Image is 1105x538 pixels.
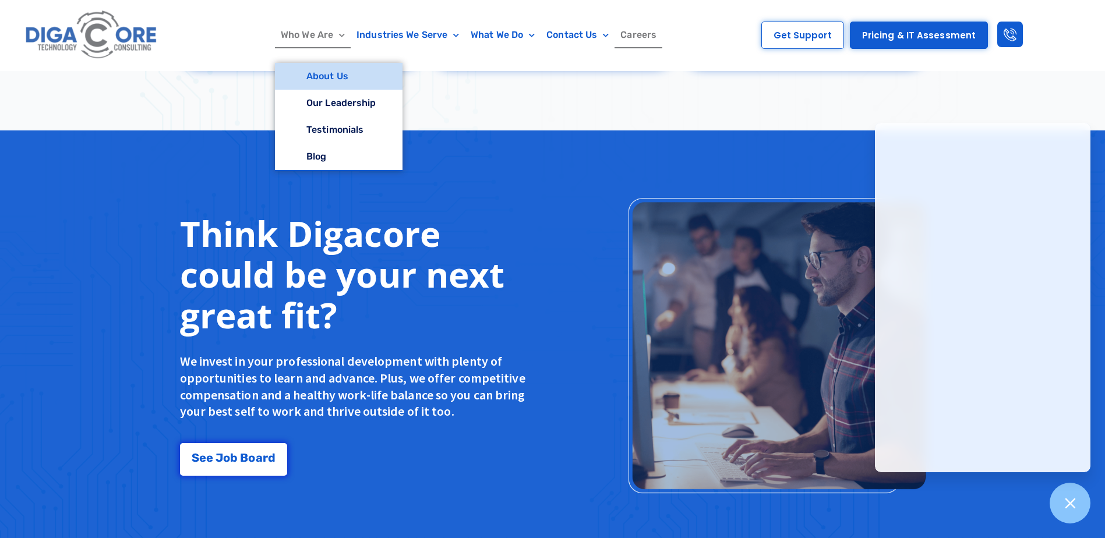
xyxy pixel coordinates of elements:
span: b [230,452,238,463]
a: Who We Are [275,22,351,48]
a: What We Do [465,22,541,48]
span: J [216,452,223,463]
img: Think Digacore could be your next great fit? [626,194,925,494]
a: Contact Us [541,22,615,48]
span: a [256,452,263,463]
span: o [248,452,255,463]
span: d [268,452,276,463]
span: e [206,452,213,463]
span: Pricing & IT Assessment [862,31,976,40]
a: Get Support [761,22,844,49]
nav: Menu [217,22,720,48]
span: e [199,452,206,463]
ul: Who We Are [275,63,403,171]
span: B [240,452,248,463]
a: Testimonials [275,116,403,143]
a: See Job Board [180,443,287,476]
a: About Us [275,63,403,90]
a: Blog [275,143,403,170]
a: Careers [615,22,662,48]
p: We invest in your professional development with plenty of opportunities to learn and advance. Plu... [180,353,532,419]
span: r [263,452,268,463]
span: Get Support [774,31,832,40]
a: Our Leadership [275,90,403,116]
span: o [223,452,230,463]
img: Digacore logo 1 [22,6,161,65]
span: S [192,452,199,463]
h2: Think Digacore could be your next great fit? [180,213,532,335]
a: Industries We Serve [351,22,465,48]
iframe: Chatgenie Messenger [875,123,1090,472]
a: Pricing & IT Assessment [850,22,988,49]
